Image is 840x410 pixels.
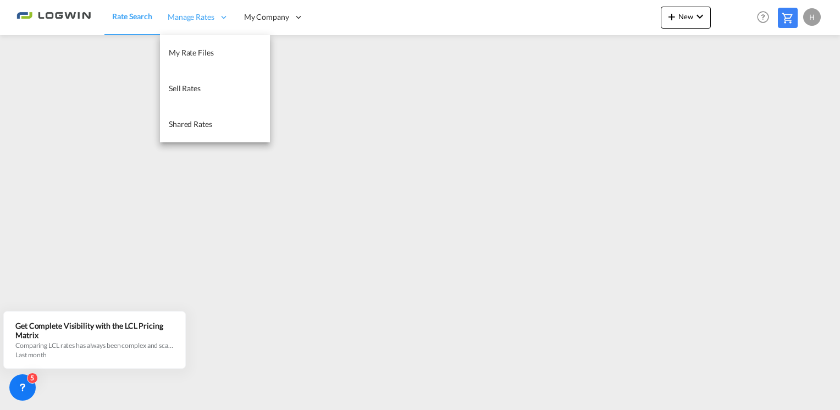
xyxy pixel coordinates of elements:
[112,12,152,21] span: Rate Search
[16,5,91,30] img: 2761ae10d95411efa20a1f5e0282d2d7.png
[160,35,270,71] a: My Rate Files
[665,10,678,23] md-icon: icon-plus 400-fg
[665,12,706,21] span: New
[754,8,778,27] div: Help
[168,12,214,23] span: Manage Rates
[803,8,821,26] div: H
[169,48,214,57] span: My Rate Files
[160,71,270,107] a: Sell Rates
[754,8,772,26] span: Help
[169,84,201,93] span: Sell Rates
[661,7,711,29] button: icon-plus 400-fgNewicon-chevron-down
[169,119,212,129] span: Shared Rates
[160,107,270,142] a: Shared Rates
[693,10,706,23] md-icon: icon-chevron-down
[244,12,289,23] span: My Company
